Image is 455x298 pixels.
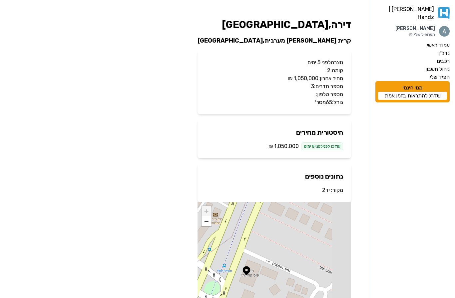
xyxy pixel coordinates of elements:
[375,65,450,73] a: ניהול חשבון
[198,36,351,45] h2: קרית [PERSON_NAME] מערבית , [GEOGRAPHIC_DATA]
[206,128,343,137] h2: היסטורית מחירים
[206,74,343,82] p: מחיר אחרון: ‏1,050,000 ‏₪
[268,142,299,150] span: ‏1,050,000 ‏₪
[375,25,450,37] a: תמונת פרופיל[PERSON_NAME]הפרופיל שלי
[395,25,435,32] p: [PERSON_NAME]
[204,207,209,215] span: +
[375,73,450,81] a: הפיד שלי
[395,32,435,37] p: הפרופיל שלי
[206,67,343,74] p: קומה: 2
[375,81,450,102] div: מנוי חינמי
[206,82,343,90] p: מספר חדרים: 3
[427,41,450,49] label: עמוד ראשי
[206,59,343,67] p: נוצרה לפני 5 ימים
[322,187,330,193] a: יד2
[202,206,212,216] a: Zoom in
[430,73,450,81] label: הפיד שלי
[241,265,251,275] img: Marker
[437,57,450,65] label: רכבים
[378,92,447,100] a: שדרג להתראות בזמן אמת
[206,172,343,181] h2: נתונים נוספים
[375,5,450,21] a: [PERSON_NAME] | Handz
[206,90,343,98] p: מספר טלפון:
[375,49,450,57] a: נדל״ן
[439,26,450,37] img: תמונת פרופיל
[375,57,450,65] a: רכבים
[202,216,212,226] a: Zoom out
[206,98,343,106] p: גודל: 65 מטר²
[375,41,450,49] a: עמוד ראשי
[204,217,209,225] span: −
[301,142,343,150] div: עודכן לפני לפני 5 ימים
[198,19,351,31] h1: דירה , [GEOGRAPHIC_DATA]
[425,65,450,73] label: ניהול חשבון
[438,49,450,57] label: נדל״ן
[206,186,343,194] p: מקור:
